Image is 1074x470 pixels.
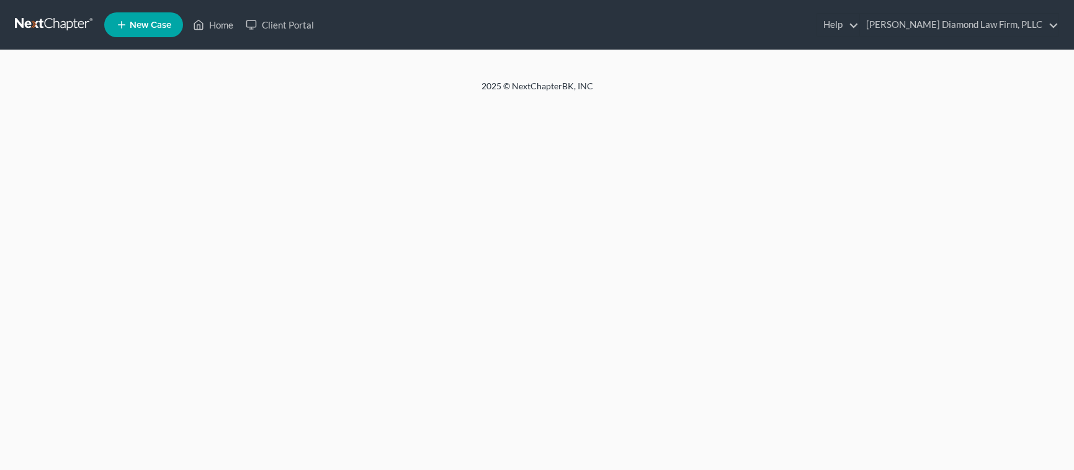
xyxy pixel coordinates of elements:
a: Help [817,14,859,36]
a: Home [187,14,239,36]
new-legal-case-button: New Case [104,12,183,37]
a: [PERSON_NAME] Diamond Law Firm, PLLC [860,14,1058,36]
a: Client Portal [239,14,320,36]
div: 2025 © NextChapterBK, INC [184,80,891,102]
